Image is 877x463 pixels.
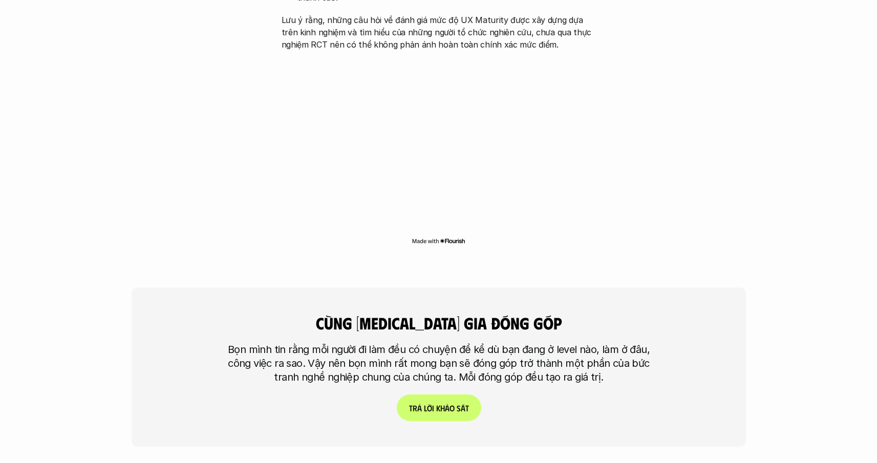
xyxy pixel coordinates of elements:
p: Bọn mình tin rằng mỗi người đi làm đều có chuyện để kể dù bạn đang ở level nào, làm ở đâu, công v... [221,343,656,384]
iframe: Interactive or visual content [272,56,605,235]
span: T [409,403,412,413]
span: k [436,403,440,413]
span: ả [417,403,421,413]
span: r [412,403,417,413]
span: á [460,403,465,413]
p: Lưu ý rằng, những câu hỏi về đánh giá mức độ UX Maturity được xây dựng dựa trên kinh nghiệm và tì... [282,14,596,51]
h4: cùng [MEDICAL_DATA] gia đóng góp [272,313,605,333]
span: s [456,403,460,413]
span: ả [444,403,449,413]
span: h [440,403,444,413]
span: o [449,403,454,413]
span: t [465,403,468,413]
a: Trảlờikhảosát [396,394,481,421]
span: i [432,403,434,413]
img: Made with Flourish [412,237,465,245]
span: l [423,403,426,413]
span: ờ [426,403,432,413]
